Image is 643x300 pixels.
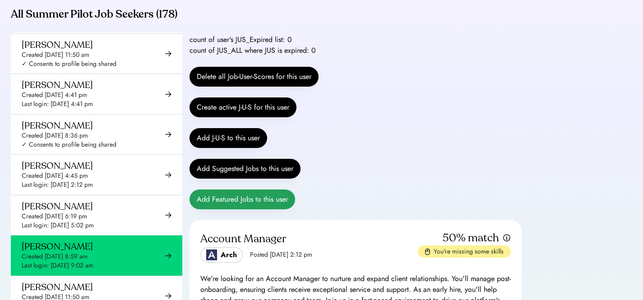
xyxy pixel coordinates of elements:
[22,261,93,270] div: Last login: [DATE] 9:02 am
[22,79,93,91] div: [PERSON_NAME]
[22,131,88,140] div: Created [DATE] 8:36 pm
[22,100,93,109] div: Last login: [DATE] 4:41 pm
[11,7,522,22] div: All Summer Pilot Job Seekers (178)
[22,201,93,212] div: [PERSON_NAME]
[165,91,171,97] img: arrow-right-black.svg
[22,212,87,221] div: Created [DATE] 6:19 pm
[250,250,312,259] div: Posted [DATE] 2:12 pm
[165,293,171,299] img: arrow-right-black.svg
[434,247,504,256] div: You're missing some skills
[190,189,295,209] button: Add Featured Jobs to this user
[165,131,171,138] img: arrow-right-black.svg
[22,282,93,293] div: [PERSON_NAME]
[221,249,237,260] div: Arch
[190,128,267,148] button: Add J-U-S to this user
[22,180,93,189] div: Last login: [DATE] 2:12 pm
[22,39,93,51] div: [PERSON_NAME]
[190,97,296,117] button: Create active J-U-S for this user
[22,91,87,100] div: Created [DATE] 4:41 pm
[206,249,217,260] img: Logo_Blue_1.png
[22,60,116,69] div: ✓ Consents to profile being shared
[200,232,418,246] div: Account Manager
[22,221,94,230] div: Last login: [DATE] 5:02 pm
[22,241,93,252] div: [PERSON_NAME]
[503,234,511,242] img: info.svg
[22,120,93,131] div: [PERSON_NAME]
[165,253,171,259] img: arrow-right-black.svg
[190,159,301,179] button: Add Suggested Jobs to this user
[190,67,319,87] button: Delete all Job-User-Scores for this user
[425,248,430,255] img: missing-skills.svg
[22,140,116,149] div: ✓ Consents to profile being shared
[165,172,171,178] img: arrow-right-black.svg
[443,231,499,245] div: 50% match
[22,252,88,261] div: Created [DATE] 8:59 am
[22,171,88,180] div: Created [DATE] 4:45 pm
[22,160,93,171] div: [PERSON_NAME]
[165,51,171,57] img: arrow-right-black.svg
[22,51,89,60] div: Created [DATE] 11:50 am
[190,34,316,56] div: count of user's JUS_Expired list: 0 count of JUS_ALL where JUS is expired: 0
[165,212,171,218] img: arrow-right-black.svg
